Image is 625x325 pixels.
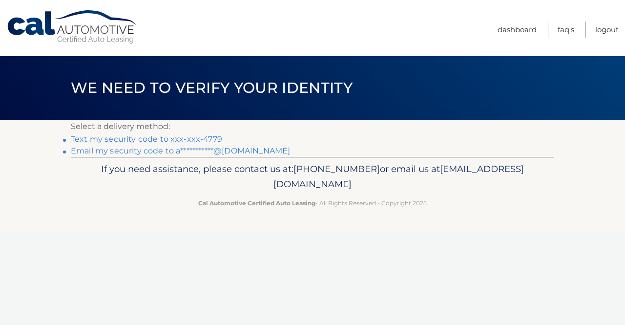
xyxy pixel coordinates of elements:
p: - All Rights Reserved - Copyright 2025 [77,198,548,208]
p: If you need assistance, please contact us at: or email us at [77,161,548,193]
a: Dashboard [498,22,537,38]
strong: Cal Automotive Certified Auto Leasing [198,199,315,207]
span: We need to verify your identity [71,79,353,97]
p: Select a delivery method: [71,120,554,133]
a: Logout [595,22,619,38]
a: Cal Automotive [6,10,138,44]
span: [PHONE_NUMBER] [293,163,380,174]
a: FAQ's [558,22,574,38]
a: Text my security code to xxx-xxx-4779 [71,134,222,144]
